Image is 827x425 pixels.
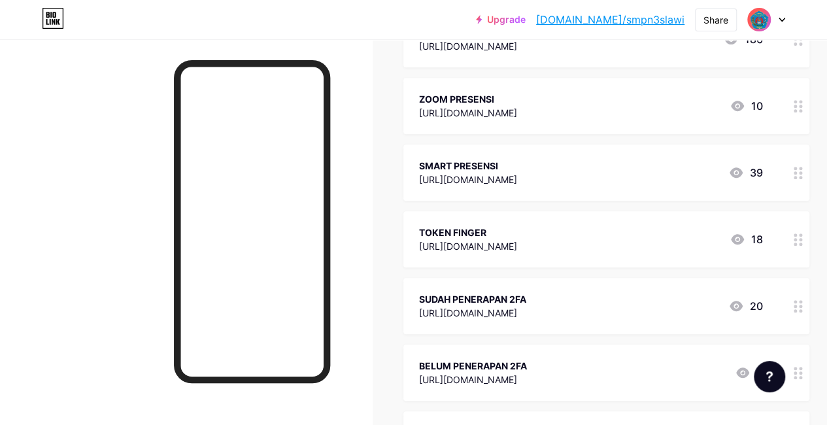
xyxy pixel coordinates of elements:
[730,98,762,114] div: 10
[419,39,517,53] div: [URL][DOMAIN_NAME]
[419,359,527,373] div: BELUM PENERAPAN 2FA
[735,365,762,381] div: 5
[419,239,517,253] div: [URL][DOMAIN_NAME]
[419,373,527,386] div: [URL][DOMAIN_NAME]
[728,298,762,314] div: 20
[419,306,526,320] div: [URL][DOMAIN_NAME]
[703,13,728,27] div: Share
[419,159,517,173] div: SMART PRESENSI
[419,92,517,106] div: ZOOM PRESENSI
[476,14,526,25] a: Upgrade
[747,7,771,32] img: smpn3slawi
[728,165,762,180] div: 39
[419,292,526,306] div: SUDAH PENERAPAN 2FA
[419,173,517,186] div: [URL][DOMAIN_NAME]
[419,106,517,120] div: [URL][DOMAIN_NAME]
[730,231,762,247] div: 18
[419,226,517,239] div: TOKEN FINGER
[536,12,684,27] a: [DOMAIN_NAME]/smpn3slawi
